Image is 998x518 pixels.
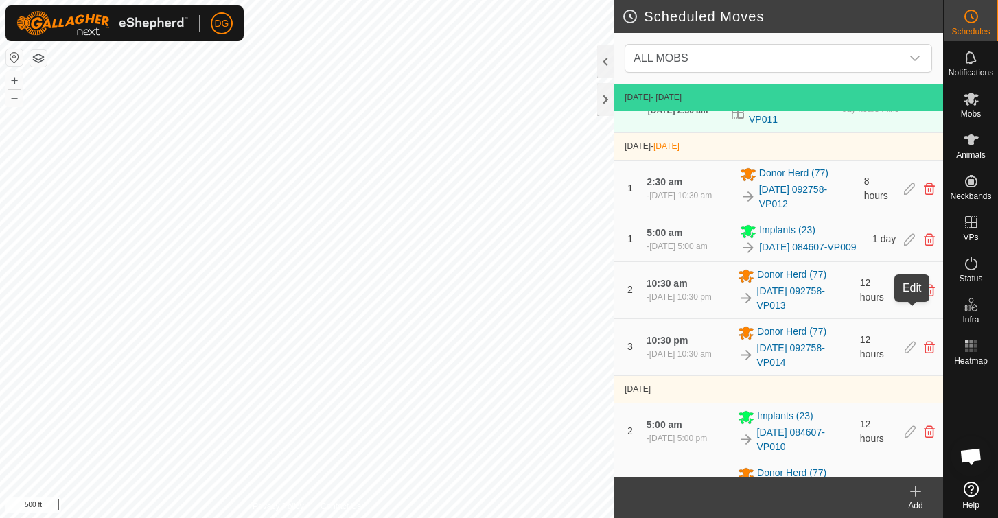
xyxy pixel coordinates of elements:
span: [DATE] [625,93,651,102]
div: mins [881,105,898,113]
span: 12 hours [860,475,884,501]
span: Notifications [949,69,993,77]
button: Reset Map [6,49,23,66]
span: 2:30 am [647,176,682,187]
div: day [842,105,855,113]
button: + [6,72,23,89]
div: Add [888,499,943,512]
img: Turn off schedule move [922,97,935,111]
img: To [740,189,756,205]
span: Donor Herd (77) [757,268,826,284]
span: ALL MOBS [628,45,901,72]
img: To [738,290,754,306]
span: Mobs [961,110,981,118]
a: [DATE] 084607-VP009 [759,240,856,255]
span: DG [215,16,229,31]
span: Implants (23) [759,223,815,239]
span: Implants (23) [757,409,813,425]
span: 1 day [872,233,896,244]
a: Contact Us [321,500,361,513]
span: Schedules [951,27,990,36]
span: - [651,141,680,151]
span: 1 [627,183,633,193]
span: Animals [956,151,986,159]
span: 12 hours [860,277,884,303]
div: - [647,240,707,252]
div: - [647,432,707,445]
img: To [740,239,756,256]
span: 10:30 am [647,278,688,289]
span: 12 hours [860,334,884,360]
img: To [738,432,754,447]
img: To [738,347,754,363]
div: hours [858,105,879,113]
span: [DATE] [625,141,651,151]
div: Open chat [951,436,992,477]
a: [DATE] 092758-VP012 [759,183,856,211]
span: 10:30 pm [647,335,688,346]
div: - [647,291,712,303]
span: [DATE] 5:00 am [649,242,707,251]
div: dropdown trigger [901,45,929,72]
span: [DATE] [625,384,651,394]
span: [DATE] 5:00 pm [649,434,707,443]
a: Privacy Policy [253,500,304,513]
button: – [6,90,23,106]
span: Status [959,274,982,283]
span: Help [962,501,979,509]
a: Help [944,476,998,515]
h2: Scheduled Moves [622,8,943,25]
button: Map Layers [30,50,47,67]
img: Gallagher Logo [16,11,188,36]
a: [DATE] 084607-VP010 [757,425,852,454]
span: 2 [627,284,633,295]
span: 2 [627,425,633,436]
span: 1 [627,233,633,244]
span: [DATE] 2:30 am [648,106,708,115]
span: 12 hours [860,419,884,444]
span: Donor Herd (77) [757,466,826,482]
span: - [DATE] [651,93,682,102]
span: 8 hours [864,176,888,201]
span: 10:30 am [647,476,688,487]
span: 3 [627,341,633,352]
span: [DATE] 10:30 am [649,349,712,359]
span: [DATE] 10:30 pm [649,292,712,302]
span: Heatmap [954,357,988,365]
div: - [647,189,712,202]
a: [DATE] 092758-VP014 [757,341,852,370]
a: [DATE] 092758-VP011 [749,98,834,127]
a: [DATE] 092758-VP013 [757,284,852,313]
span: Infra [962,316,979,324]
span: [DATE] 10:30 am [649,191,712,200]
span: Donor Herd (77) [757,325,826,341]
span: 5:00 am [647,419,682,430]
div: - [647,348,712,360]
span: Neckbands [950,192,991,200]
span: 5:00 am [647,227,682,238]
span: VPs [963,233,978,242]
span: [DATE] [653,141,680,151]
span: ALL MOBS [634,52,688,64]
span: Donor Herd (77) [759,166,828,183]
